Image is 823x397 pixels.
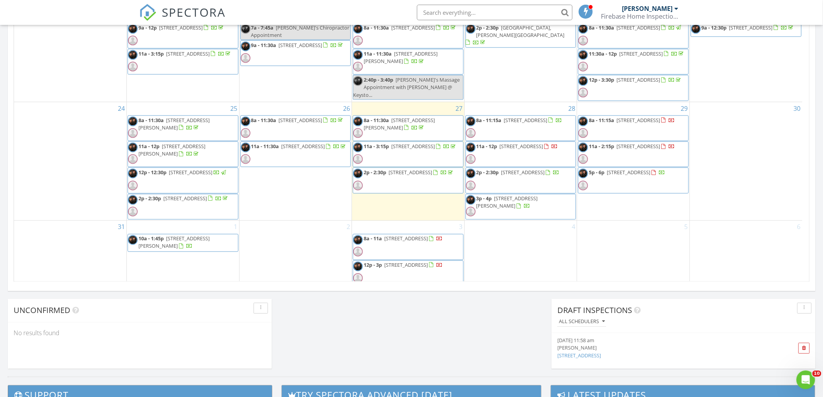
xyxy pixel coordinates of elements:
a: Go to September 3, 2025 [458,221,464,233]
img: default-user-f0147aede5fd5fa78ca7ade42f37bd4542148d508eef1c3d3ea960f66861d68b.jpg [578,154,588,164]
a: 8a - 11:30a [STREET_ADDRESS] [251,117,345,124]
a: 11a - 3:15p [STREET_ADDRESS] [353,142,464,167]
img: sa900004xl.jpg [353,117,363,126]
span: [STREET_ADDRESS][PERSON_NAME] [138,117,210,131]
span: [STREET_ADDRESS][PERSON_NAME] [364,50,438,65]
img: sa900004xl.jpg [353,50,363,60]
div: No results found [8,323,272,344]
img: sa900004xl.jpg [241,24,250,34]
a: 11a - 11:30a [STREET_ADDRESS] [251,143,347,150]
img: default-user-f0147aede5fd5fa78ca7ade42f37bd4542148d508eef1c3d3ea960f66861d68b.jpg [353,154,363,164]
input: Search everything... [417,5,573,20]
span: [STREET_ADDRESS][PERSON_NAME] [364,117,435,131]
a: 9a - 11:30a [STREET_ADDRESS] [240,40,351,66]
a: 9a - 12:30p [STREET_ADDRESS] [702,24,795,31]
img: sa900004xl.jpg [353,262,363,271]
span: 10 [812,371,821,377]
span: [STREET_ADDRESS] [616,76,660,83]
img: sa900004xl.jpg [128,117,138,126]
a: 11a - 12p [STREET_ADDRESS][PERSON_NAME] [138,143,205,157]
img: default-user-f0147aede5fd5fa78ca7ade42f37bd4542148d508eef1c3d3ea960f66861d68b.jpg [353,128,363,138]
a: [STREET_ADDRESS] [557,352,601,359]
td: Go to August 21, 2025 [464,9,577,102]
img: default-user-f0147aede5fd5fa78ca7ade42f37bd4542148d508eef1c3d3ea960f66861d68b.jpg [353,36,363,45]
td: Go to September 3, 2025 [352,221,465,287]
img: default-user-f0147aede5fd5fa78ca7ade42f37bd4542148d508eef1c3d3ea960f66861d68b.jpg [241,154,250,164]
a: 9a - 12p [STREET_ADDRESS] [128,23,238,49]
a: 11a - 12p [STREET_ADDRESS] [476,143,558,150]
span: 11a - 12p [476,143,497,150]
img: sa900004xl.jpg [128,235,138,245]
span: [PERSON_NAME]'s Chiropractor Appointment [251,24,350,38]
img: sa900004xl.jpg [466,24,476,34]
a: [DATE] 11:58 am [PERSON_NAME] [STREET_ADDRESS] [557,337,768,360]
a: 8a - 11:30a [STREET_ADDRESS][PERSON_NAME] [364,117,435,131]
img: default-user-f0147aede5fd5fa78ca7ade42f37bd4542148d508eef1c3d3ea960f66861d68b.jpg [353,273,363,283]
a: 8a - 11:30a [STREET_ADDRESS] [364,24,457,31]
img: sa900004xl.jpg [128,24,138,34]
span: [STREET_ADDRESS] [391,143,435,150]
img: default-user-f0147aede5fd5fa78ca7ade42f37bd4542148d508eef1c3d3ea960f66861d68b.jpg [128,154,138,164]
span: [STREET_ADDRESS] [616,143,660,150]
td: Go to August 17, 2025 [14,9,127,102]
a: 11a - 3:15p [STREET_ADDRESS] [138,50,232,57]
div: Firebase Home Inspections [601,12,679,20]
a: 11a - 2:15p [STREET_ADDRESS] [589,143,675,150]
span: [PERSON_NAME]'s Massage Appointment with [PERSON_NAME] @ Keysto... [353,76,460,98]
a: Go to September 5, 2025 [683,221,690,233]
a: 8a - 11:15a [STREET_ADDRESS] [466,115,576,141]
span: [STREET_ADDRESS] [500,143,543,150]
img: sa900004xl.jpg [128,169,138,178]
a: 2p - 2:30p [STREET_ADDRESS] [364,169,454,176]
a: Go to September 6, 2025 [796,221,802,233]
span: 8a - 11:15a [589,117,614,124]
span: 2p - 2:30p [476,169,499,176]
img: sa900004xl.jpg [691,24,701,34]
img: default-user-f0147aede5fd5fa78ca7ade42f37bd4542148d508eef1c3d3ea960f66861d68b.jpg [466,181,476,191]
a: 8a - 11:30a [STREET_ADDRESS] [240,115,351,141]
a: 11:30a - 12p [STREET_ADDRESS] [589,50,685,57]
a: 9a - 12:30p [STREET_ADDRESS] [691,23,802,37]
span: [GEOGRAPHIC_DATA], [PERSON_NAME][GEOGRAPHIC_DATA] [476,24,565,38]
span: [STREET_ADDRESS] [166,50,210,57]
td: Go to August 23, 2025 [690,9,802,102]
a: 2p - 2:30p [GEOGRAPHIC_DATA], [PERSON_NAME][GEOGRAPHIC_DATA] [466,24,565,46]
span: 11a - 2:15p [589,143,614,150]
td: Go to September 1, 2025 [127,221,240,287]
span: Draft Inspections [557,305,632,316]
span: 9a - 12p [138,24,157,31]
span: [STREET_ADDRESS][PERSON_NAME] [138,235,210,250]
span: 8a - 11a [364,235,382,242]
img: default-user-f0147aede5fd5fa78ca7ade42f37bd4542148d508eef1c3d3ea960f66861d68b.jpg [128,128,138,138]
a: 8a - 11:15a [STREET_ADDRESS] [578,115,689,141]
img: sa900004xl.jpg [128,195,138,205]
img: default-user-f0147aede5fd5fa78ca7ade42f37bd4542148d508eef1c3d3ea960f66861d68b.jpg [128,181,138,191]
img: default-user-f0147aede5fd5fa78ca7ade42f37bd4542148d508eef1c3d3ea960f66861d68b.jpg [466,128,476,138]
span: 11a - 3:15p [364,143,389,150]
span: [STREET_ADDRESS] [501,169,545,176]
img: sa900004xl.jpg [353,235,363,245]
a: 12p - 3:30p [STREET_ADDRESS] [578,75,689,101]
span: [STREET_ADDRESS] [384,262,428,269]
span: 3p - 4p [476,195,492,202]
span: [STREET_ADDRESS] [163,195,207,202]
span: [STREET_ADDRESS] [279,42,322,49]
img: sa900004xl.jpg [466,195,476,205]
img: default-user-f0147aede5fd5fa78ca7ade42f37bd4542148d508eef1c3d3ea960f66861d68b.jpg [466,154,476,164]
img: sa900004xl.jpg [578,117,588,126]
img: The Best Home Inspection Software - Spectora [139,4,156,21]
span: 11a - 11:30a [364,50,392,57]
a: 11a - 3:15p [STREET_ADDRESS] [364,143,457,150]
span: 11a - 11:30a [251,143,279,150]
a: 10a - 1:45p [STREET_ADDRESS][PERSON_NAME] [138,235,210,250]
span: 11:30a - 12p [589,50,617,57]
img: sa900004xl.jpg [353,76,363,86]
img: sa900004xl.jpg [578,50,588,60]
a: Go to September 4, 2025 [570,221,577,233]
a: Go to August 28, 2025 [567,102,577,115]
a: 2p - 2:30p [STREET_ADDRESS] [466,168,576,193]
td: Go to August 29, 2025 [577,102,690,221]
span: [STREET_ADDRESS] [619,50,663,57]
a: 8a - 11:30a [STREET_ADDRESS][PERSON_NAME] [128,115,238,141]
a: 11:30a - 12p [STREET_ADDRESS] [578,49,689,75]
